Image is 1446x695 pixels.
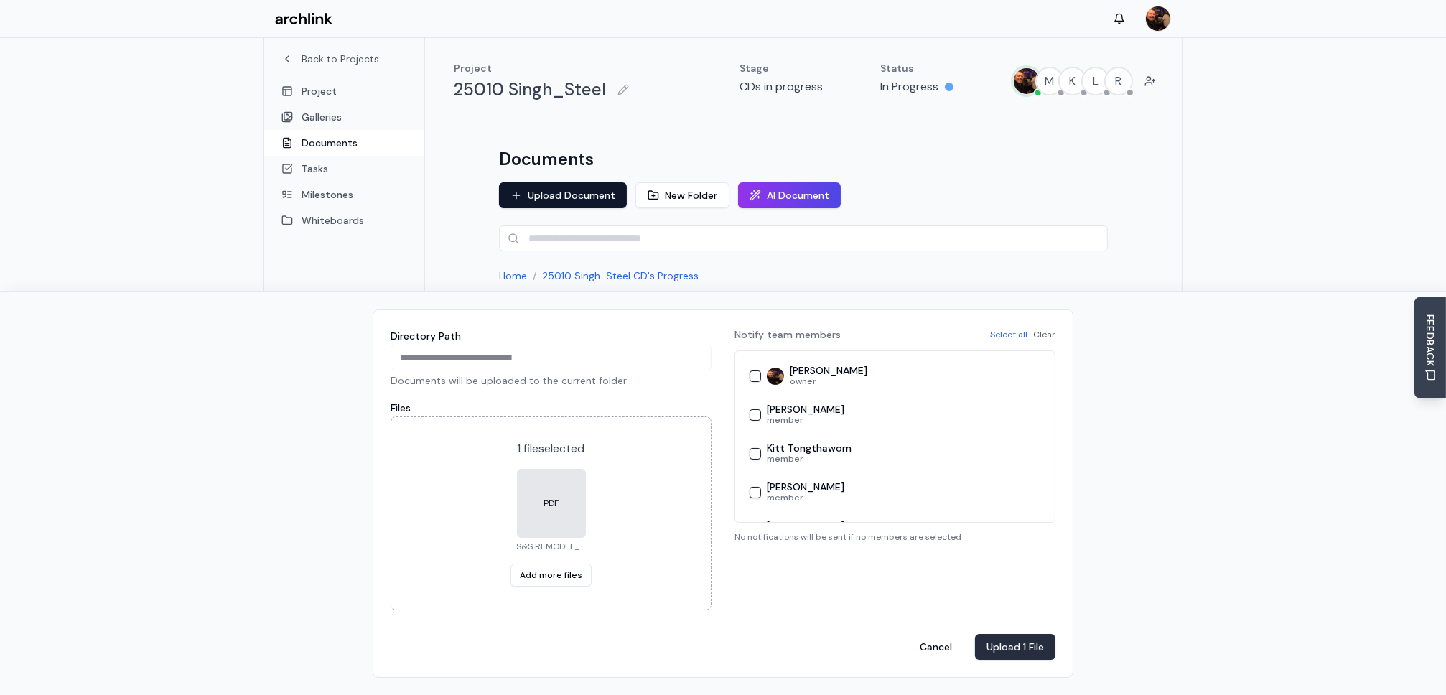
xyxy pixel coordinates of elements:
span: owner [790,376,867,387]
span: FEEDBACK [1423,314,1437,367]
img: Archlink [275,13,332,25]
button: Upload Document [499,182,627,208]
label: Directory Path [391,330,461,342]
h1: 25010 Singh_Steel [454,78,606,101]
button: K [1058,67,1087,95]
img: MARC JONES [1014,68,1040,94]
a: Back to Projects [281,52,407,66]
button: Send Feedback [1414,297,1446,398]
span: member [767,414,844,426]
label: Files [391,401,411,414]
button: Cancel [908,634,964,660]
button: Add more files [510,564,592,587]
button: R [1104,67,1133,95]
p: Stage [740,61,824,75]
span: [PERSON_NAME] [790,365,867,376]
span: member [767,492,844,503]
div: PDF [544,498,559,509]
button: Clear [1033,329,1055,340]
button: Upload 1 File [975,634,1055,660]
p: Documents will be uploaded to the current folder [391,373,712,388]
span: R [1106,68,1132,94]
a: Tasks [264,156,424,182]
span: M [1037,68,1063,94]
span: 1 file selected [518,441,585,456]
p: CDs in progress [740,78,824,95]
a: Galleries [264,104,424,130]
button: MARC JONES [1012,67,1041,95]
a: Documents [264,130,424,156]
button: AI Document [738,182,841,208]
button: Select all [990,329,1027,340]
label: Notify team members [734,327,841,342]
span: / [533,269,536,283]
img: MARC JONES [767,368,784,385]
span: L [1083,68,1109,94]
a: Whiteboards [264,207,424,233]
p: Project [454,61,635,75]
span: K [1060,68,1086,94]
p: Status [881,61,953,75]
span: [PERSON_NAME] [767,521,844,531]
button: M [1035,67,1064,95]
h1: Documents [499,148,594,171]
a: Project [264,78,424,104]
span: Kitt Tongthaworn [767,443,852,453]
span: [PERSON_NAME] [767,404,844,414]
span: [PERSON_NAME] [767,482,844,492]
button: Home [499,269,527,283]
span: member [767,453,852,465]
button: L [1081,67,1110,95]
p: In Progress [881,78,939,95]
img: MARC JONES [1146,6,1170,31]
p: No notifications will be sent if no members are selected [734,531,1055,543]
span: S&S REMODEL_ADDITION - CD SET - [DATE].pdf [517,541,586,552]
button: New Folder [635,182,729,208]
a: Milestones [264,182,424,207]
button: 25010 Singh-Steel CD's Progress [542,269,699,283]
